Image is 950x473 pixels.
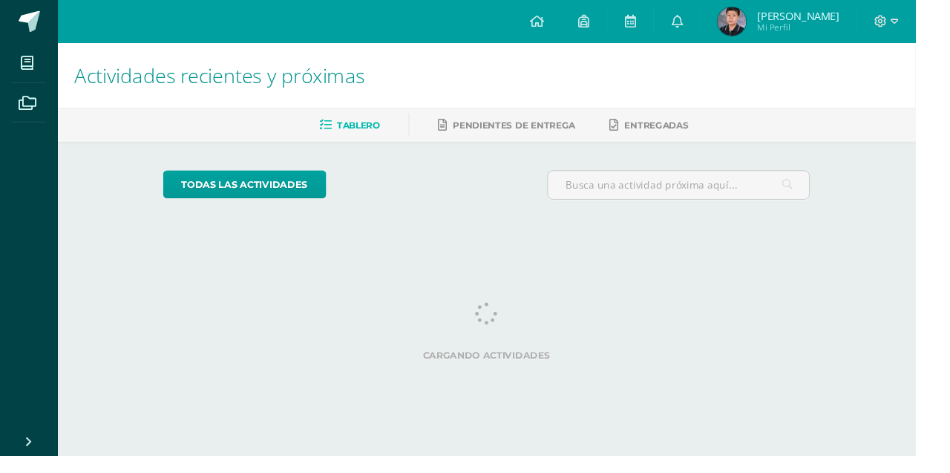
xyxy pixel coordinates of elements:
[569,177,840,206] input: Busca una actividad próxima aquí...
[331,118,394,142] a: Tablero
[785,22,871,35] span: Mi Perfil
[744,7,774,37] img: d07548d7d567e4a66b21b6c86b3e1c42.png
[454,118,597,142] a: Pendientes de entrega
[648,124,714,135] span: Entregadas
[785,9,871,24] span: [PERSON_NAME]
[77,64,379,92] span: Actividades recientes y próximas
[350,124,394,135] span: Tablero
[169,363,841,374] label: Cargando actividades
[632,118,714,142] a: Entregadas
[169,177,338,206] a: todas las Actividades
[470,124,597,135] span: Pendientes de entrega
